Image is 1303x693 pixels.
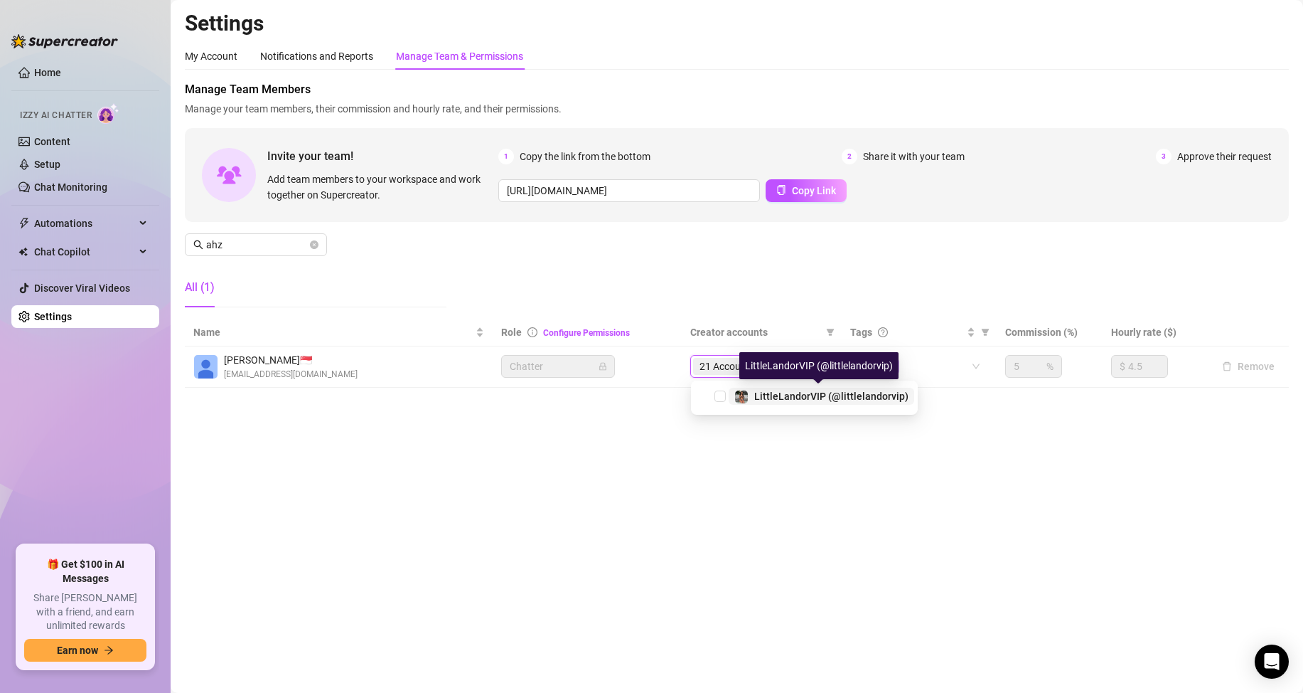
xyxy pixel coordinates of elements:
[11,34,118,48] img: logo-BBDzfeDw.svg
[104,645,114,655] span: arrow-right
[1255,645,1289,679] div: Open Intercom Messenger
[185,81,1289,98] span: Manage Team Members
[699,359,755,374] span: 21 Accounts
[193,240,203,250] span: search
[310,240,318,249] button: close-circle
[396,48,523,64] div: Manage Team & Permissions
[18,247,28,257] img: Chat Copilot
[1156,149,1171,164] span: 3
[194,355,218,379] img: Ahzi Soriano
[34,159,60,170] a: Setup
[754,391,908,402] span: LittleLandorVIP (@littlelandorvip)
[776,185,786,195] span: copy
[260,48,373,64] div: Notifications and Reports
[693,358,761,375] span: 21 Accounts
[878,327,888,337] span: question-circle
[842,149,857,164] span: 2
[997,319,1102,346] th: Commission (%)
[498,149,514,164] span: 1
[981,328,990,337] span: filter
[714,391,726,402] span: Select tree node
[24,639,146,662] button: Earn nowarrow-right
[510,356,606,377] span: Chatter
[543,328,630,338] a: Configure Permissions
[826,328,835,337] span: filter
[1216,358,1280,375] button: Remove
[20,109,92,122] span: Izzy AI Chatter
[978,322,992,343] span: filter
[97,103,119,124] img: AI Chatter
[24,591,146,633] span: Share [PERSON_NAME] with a friend, and earn unlimited rewards
[823,322,837,343] span: filter
[34,67,61,78] a: Home
[193,324,473,340] span: Name
[527,327,537,337] span: info-circle
[224,352,358,368] span: [PERSON_NAME] 🇸🇬
[501,327,522,338] span: Role
[792,185,836,196] span: Copy Link
[185,101,1289,117] span: Manage your team members, their commission and hourly rate, and their permissions.
[735,391,748,403] img: LittleLandorVIP (@littlelandorvip)
[1103,319,1208,346] th: Hourly rate ($)
[850,324,872,340] span: Tags
[185,48,237,64] div: My Account
[690,324,820,340] span: Creator accounts
[766,179,847,202] button: Copy Link
[57,645,98,656] span: Earn now
[863,149,965,164] span: Share it with your team
[34,181,107,193] a: Chat Monitoring
[267,147,498,165] span: Invite your team!
[185,279,215,296] div: All (1)
[34,136,70,147] a: Content
[267,171,493,203] span: Add team members to your workspace and work together on Supercreator.
[34,311,72,322] a: Settings
[520,149,650,164] span: Copy the link from the bottom
[24,558,146,586] span: 🎁 Get $100 in AI Messages
[1177,149,1272,164] span: Approve their request
[599,362,607,371] span: lock
[185,10,1289,37] h2: Settings
[18,218,30,229] span: thunderbolt
[206,237,307,253] input: Search members
[185,319,493,346] th: Name
[34,212,135,235] span: Automations
[34,240,135,263] span: Chat Copilot
[224,368,358,381] span: [EMAIL_ADDRESS][DOMAIN_NAME]
[739,352,899,379] div: LittleLandorVIP (@littlelandorvip)
[34,282,130,294] a: Discover Viral Videos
